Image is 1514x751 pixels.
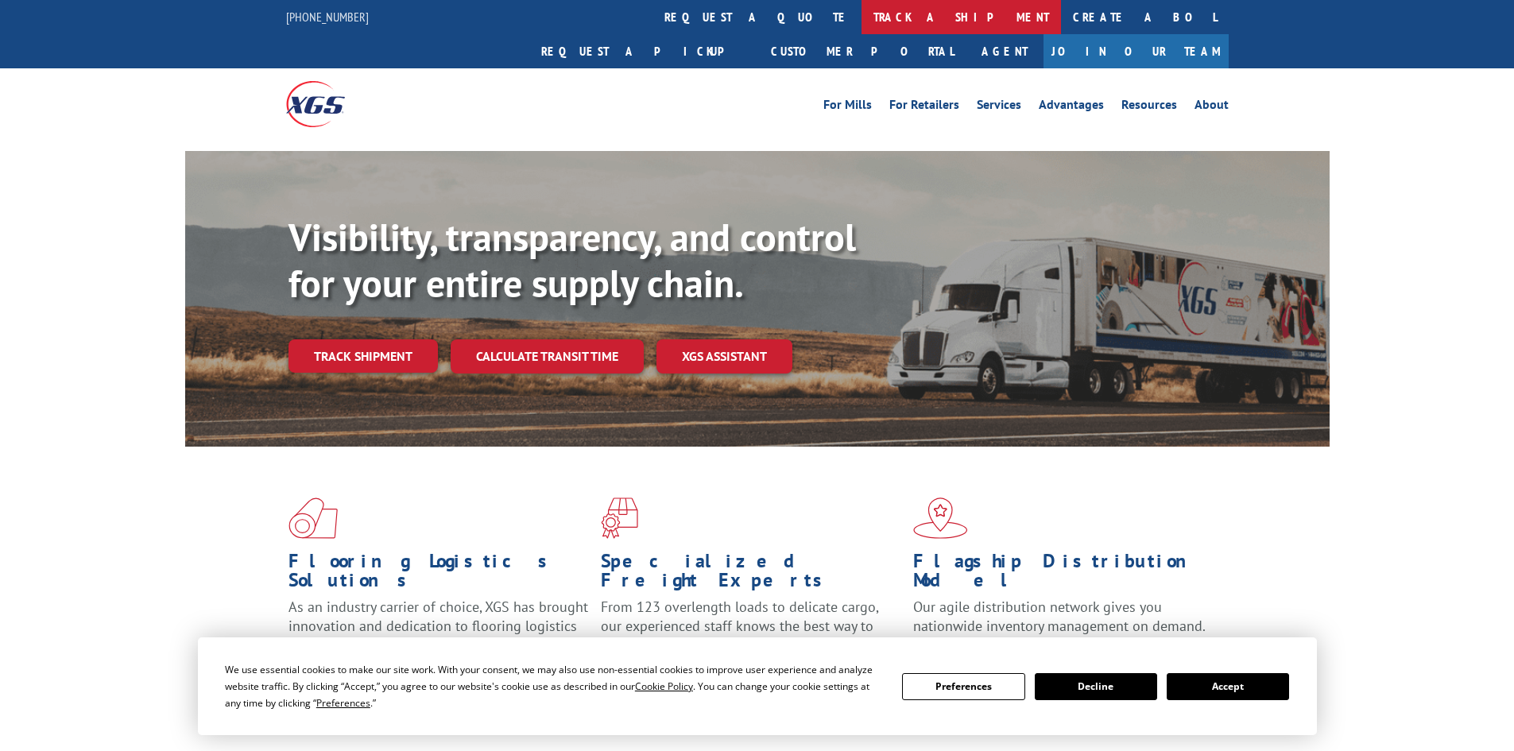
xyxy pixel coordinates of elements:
a: Customer Portal [759,34,966,68]
a: Track shipment [288,339,438,373]
h1: Specialized Freight Experts [601,552,901,598]
button: Decline [1035,673,1157,700]
a: About [1195,99,1229,116]
img: xgs-icon-focused-on-flooring-red [601,497,638,539]
a: Resources [1121,99,1177,116]
span: Our agile distribution network gives you nationwide inventory management on demand. [913,598,1206,635]
img: xgs-icon-flagship-distribution-model-red [913,497,968,539]
a: [PHONE_NUMBER] [286,9,369,25]
a: Request a pickup [529,34,759,68]
div: Cookie Consent Prompt [198,637,1317,735]
button: Accept [1167,673,1289,700]
a: For Mills [823,99,872,116]
div: We use essential cookies to make our site work. With your consent, we may also use non-essential ... [225,661,883,711]
a: Services [977,99,1021,116]
span: Cookie Policy [635,679,693,693]
button: Preferences [902,673,1024,700]
img: xgs-icon-total-supply-chain-intelligence-red [288,497,338,539]
h1: Flagship Distribution Model [913,552,1214,598]
span: As an industry carrier of choice, XGS has brought innovation and dedication to flooring logistics... [288,598,588,654]
a: Calculate transit time [451,339,644,374]
span: Preferences [316,696,370,710]
a: Advantages [1039,99,1104,116]
a: For Retailers [889,99,959,116]
b: Visibility, transparency, and control for your entire supply chain. [288,212,856,308]
h1: Flooring Logistics Solutions [288,552,589,598]
p: From 123 overlength loads to delicate cargo, our experienced staff knows the best way to move you... [601,598,901,668]
a: Join Our Team [1044,34,1229,68]
a: XGS ASSISTANT [656,339,792,374]
a: Agent [966,34,1044,68]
